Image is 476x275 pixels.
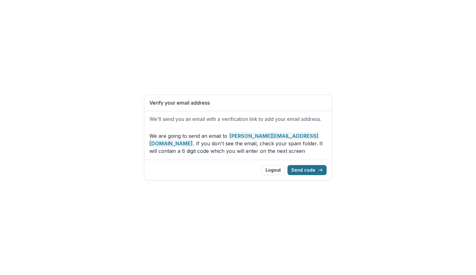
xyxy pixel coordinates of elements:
button: Logout [261,165,285,175]
h1: Verify your email address [149,100,327,106]
strong: [PERSON_NAME][EMAIL_ADDRESS][DOMAIN_NAME] [149,132,318,147]
button: Send code [287,165,327,175]
h2: We'll send you an email with a verification link to add your email address. [149,116,327,122]
p: We are going to send an email to . If you don't see the email, check your spam folder. It will co... [149,132,327,155]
